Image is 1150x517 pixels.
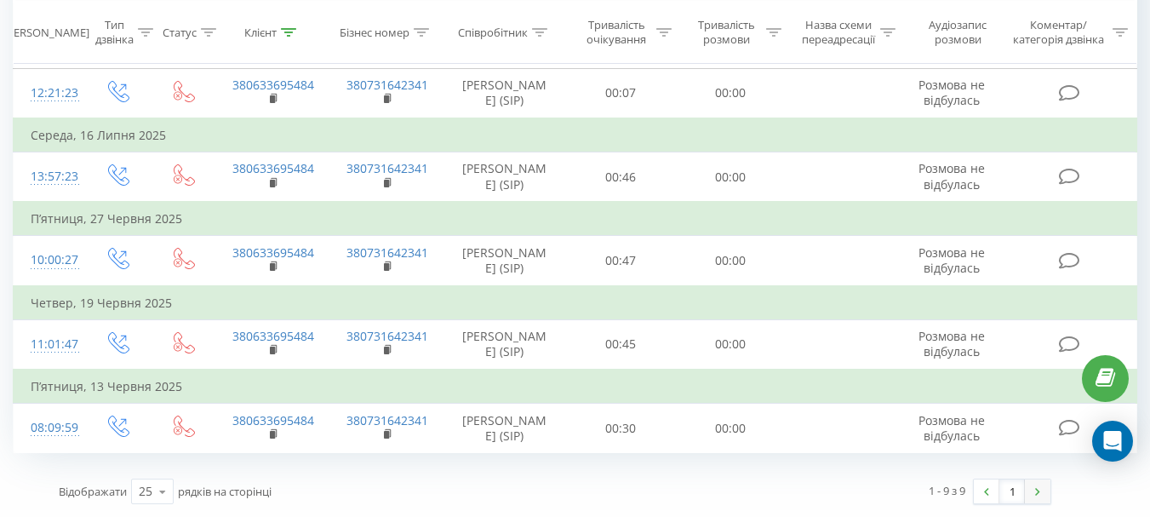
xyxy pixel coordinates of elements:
[443,152,566,203] td: [PERSON_NAME] (SIP)
[676,319,786,370] td: 00:00
[918,328,985,359] span: Розмова не відбулась
[676,68,786,118] td: 00:00
[14,202,1137,236] td: П’ятниця, 27 Червня 2025
[232,244,314,261] a: 380633695484
[232,328,314,344] a: 380633695484
[232,77,314,93] a: 380633695484
[566,152,676,203] td: 00:46
[31,160,66,193] div: 13:57:23
[163,25,197,39] div: Статус
[999,480,1025,503] a: 1
[443,404,566,453] td: [PERSON_NAME] (SIP)
[139,483,152,500] div: 25
[443,236,566,286] td: [PERSON_NAME] (SIP)
[918,77,985,108] span: Розмова не відбулась
[346,160,428,176] a: 380731642341
[31,244,66,277] div: 10:00:27
[232,160,314,176] a: 380633695484
[918,244,985,276] span: Розмова не відбулась
[915,18,1001,47] div: Аудіозапис розмови
[31,328,66,361] div: 11:01:47
[918,412,985,444] span: Розмова не відбулась
[244,25,277,39] div: Клієнт
[443,319,566,370] td: [PERSON_NAME] (SIP)
[918,160,985,192] span: Розмова не відбулась
[676,404,786,453] td: 00:00
[232,412,314,428] a: 380633695484
[31,77,66,110] div: 12:21:23
[566,404,676,453] td: 00:30
[3,25,89,39] div: [PERSON_NAME]
[346,244,428,261] a: 380731642341
[458,25,528,39] div: Співробітник
[1092,421,1133,462] div: Open Intercom Messenger
[566,319,676,370] td: 00:45
[31,411,66,445] div: 08:09:59
[676,152,786,203] td: 00:00
[346,328,428,344] a: 380731642341
[346,77,428,93] a: 380731642341
[95,18,134,47] div: Тип дзвінка
[566,68,676,118] td: 00:07
[691,18,762,47] div: Тривалість розмови
[929,482,965,499] div: 1 - 9 з 9
[14,286,1137,320] td: Четвер, 19 Червня 2025
[581,18,652,47] div: Тривалість очікування
[346,412,428,428] a: 380731642341
[1009,18,1108,47] div: Коментар/категорія дзвінка
[566,236,676,286] td: 00:47
[59,484,127,499] span: Відображати
[340,25,409,39] div: Бізнес номер
[676,236,786,286] td: 00:00
[14,370,1137,404] td: П’ятниця, 13 Червня 2025
[443,68,566,118] td: [PERSON_NAME] (SIP)
[801,18,876,47] div: Назва схеми переадресації
[14,118,1137,152] td: Середа, 16 Липня 2025
[178,484,272,499] span: рядків на сторінці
